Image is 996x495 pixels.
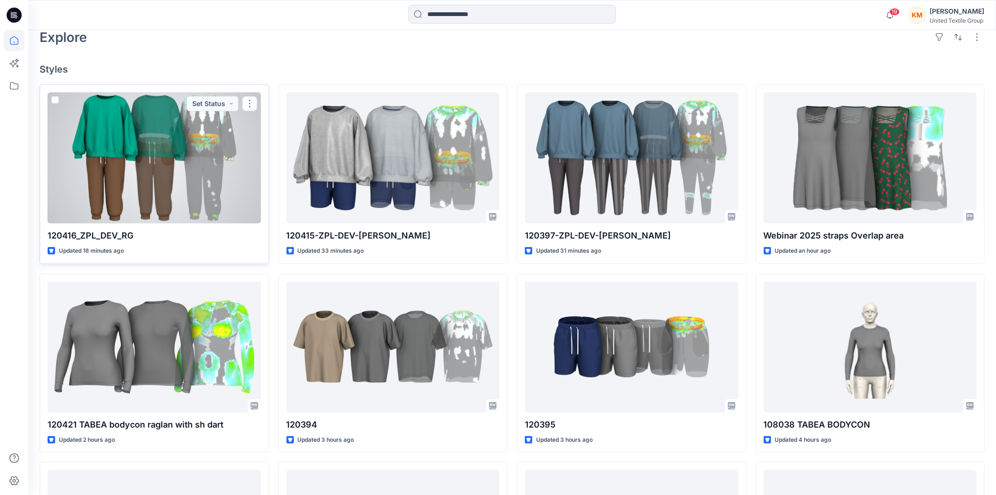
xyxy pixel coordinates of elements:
a: Webinar 2025 straps Overlap area [764,92,977,223]
p: 120416_ZPL_DEV_RG [48,229,261,242]
p: Updated 33 minutes ago [298,246,364,256]
a: 120394 [286,281,500,412]
a: 120421 TABEA bodycon raglan with sh dart [48,281,261,412]
p: Updated 4 hours ago [775,435,832,445]
a: 120395 [525,281,738,412]
p: 120397-ZPL-DEV-[PERSON_NAME] [525,229,738,242]
p: 120394 [286,418,500,431]
p: Updated 31 minutes ago [536,246,601,256]
p: Updated 2 hours ago [59,435,115,445]
p: 120421 TABEA bodycon raglan with sh dart [48,418,261,431]
a: 108038 TABEA BODYCON [764,281,977,412]
a: 120415-ZPL-DEV-RG-JB [286,92,500,223]
p: 108038 TABEA BODYCON [764,418,977,431]
h4: Styles [40,64,985,75]
div: United Textile Group [930,17,984,24]
p: Updated an hour ago [775,246,831,256]
div: [PERSON_NAME] [930,6,984,17]
p: 120395 [525,418,738,431]
div: KM [909,7,926,24]
a: 120397-ZPL-DEV-RG-JB [525,92,738,223]
p: 120415-ZPL-DEV-[PERSON_NAME] [286,229,500,242]
p: Webinar 2025 straps Overlap area [764,229,977,242]
p: Updated 3 hours ago [536,435,593,445]
p: Updated 18 minutes ago [59,246,124,256]
h2: Explore [40,30,87,45]
a: 120416_ZPL_DEV_RG [48,92,261,223]
p: Updated 3 hours ago [298,435,354,445]
span: 19 [890,8,900,16]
